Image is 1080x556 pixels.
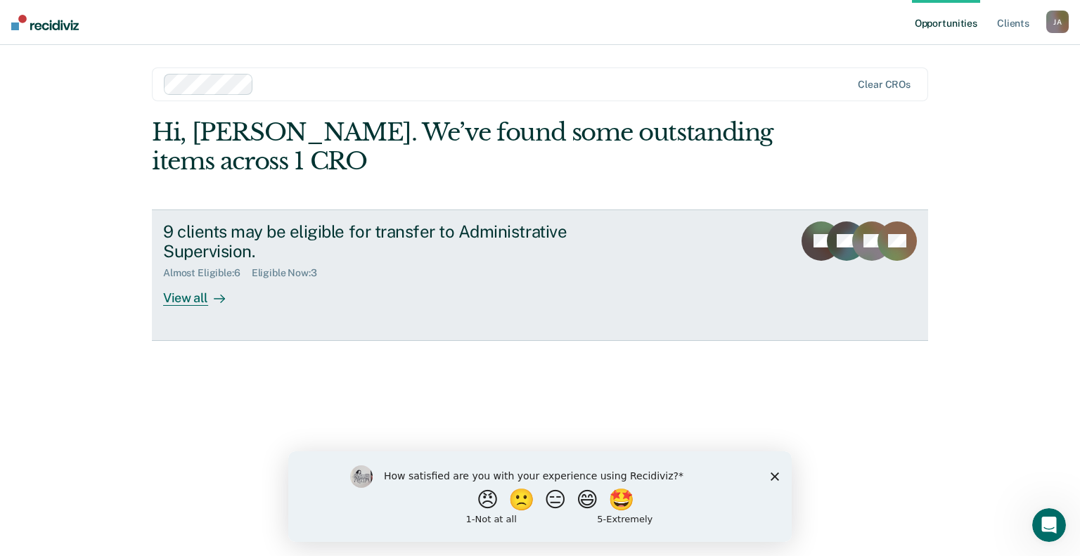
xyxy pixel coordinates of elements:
[1046,11,1069,33] div: J A
[858,79,911,91] div: Clear CROs
[252,267,328,279] div: Eligible Now : 3
[163,221,657,262] div: 9 clients may be eligible for transfer to Administrative Supervision.
[1046,11,1069,33] button: JA
[11,15,79,30] img: Recidiviz
[152,209,928,341] a: 9 clients may be eligible for transfer to Administrative Supervision.Almost Eligible:6Eligible No...
[1032,508,1066,542] iframe: Intercom live chat
[163,279,242,306] div: View all
[163,267,252,279] div: Almost Eligible : 6
[152,118,773,176] div: Hi, [PERSON_NAME]. We’ve found some outstanding items across 1 CRO
[288,451,792,542] iframe: Survey by Kim from Recidiviz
